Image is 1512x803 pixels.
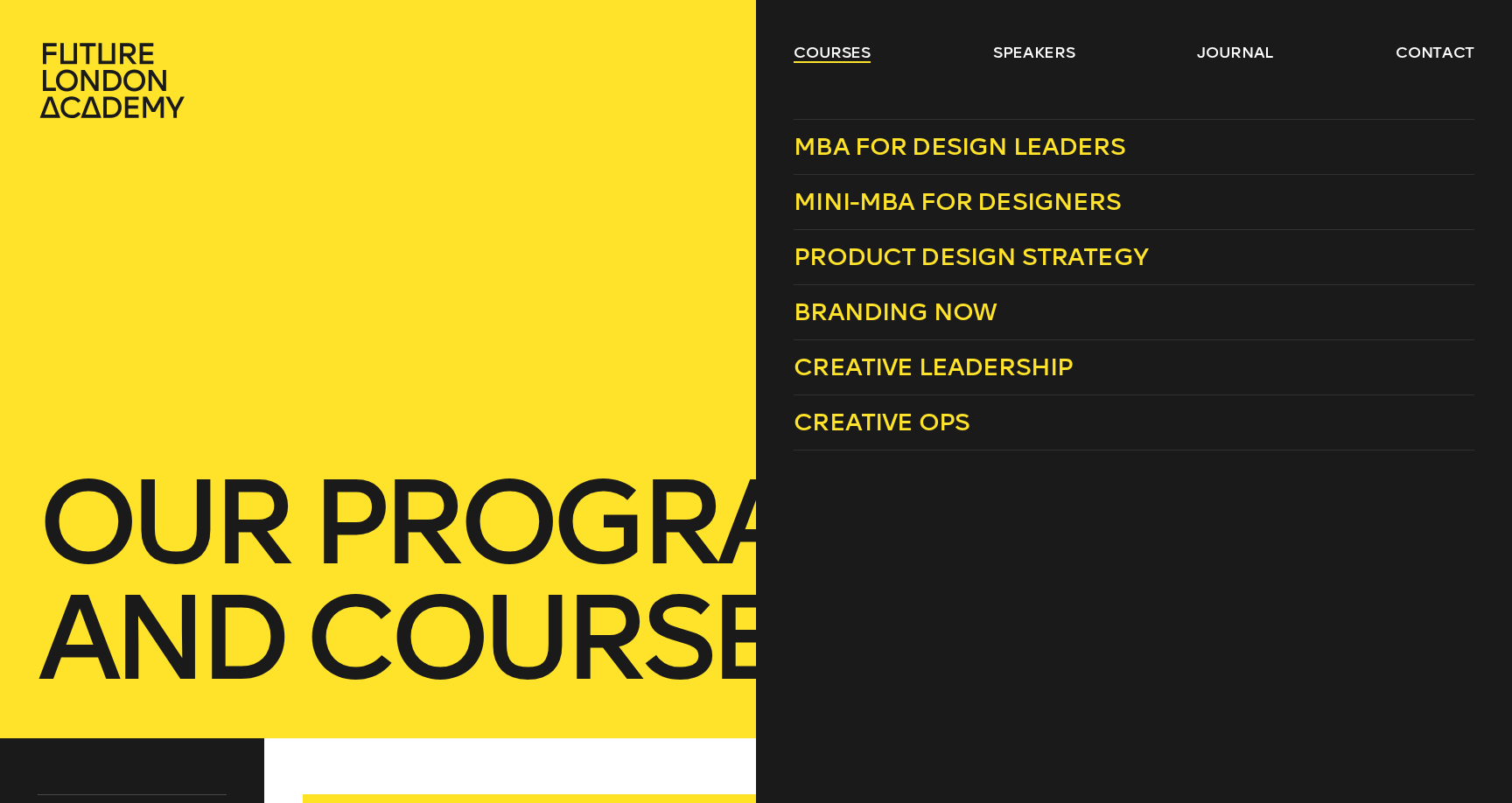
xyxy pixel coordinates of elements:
a: Product Design Strategy [794,230,1474,285]
a: Creative Leadership [794,340,1474,395]
span: Product Design Strategy [794,242,1148,271]
a: journal [1197,42,1273,63]
a: courses [794,42,871,63]
a: Creative Ops [794,395,1474,450]
span: MBA for Design Leaders [794,132,1125,161]
span: Branding Now [794,297,997,326]
span: Mini-MBA for Designers [794,187,1121,216]
span: Creative Ops [794,408,969,436]
a: MBA for Design Leaders [794,119,1474,175]
a: Branding Now [794,285,1474,340]
a: Mini-MBA for Designers [794,175,1474,230]
a: speakers [993,42,1074,63]
a: contact [1396,42,1474,63]
span: Creative Leadership [794,353,1073,381]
